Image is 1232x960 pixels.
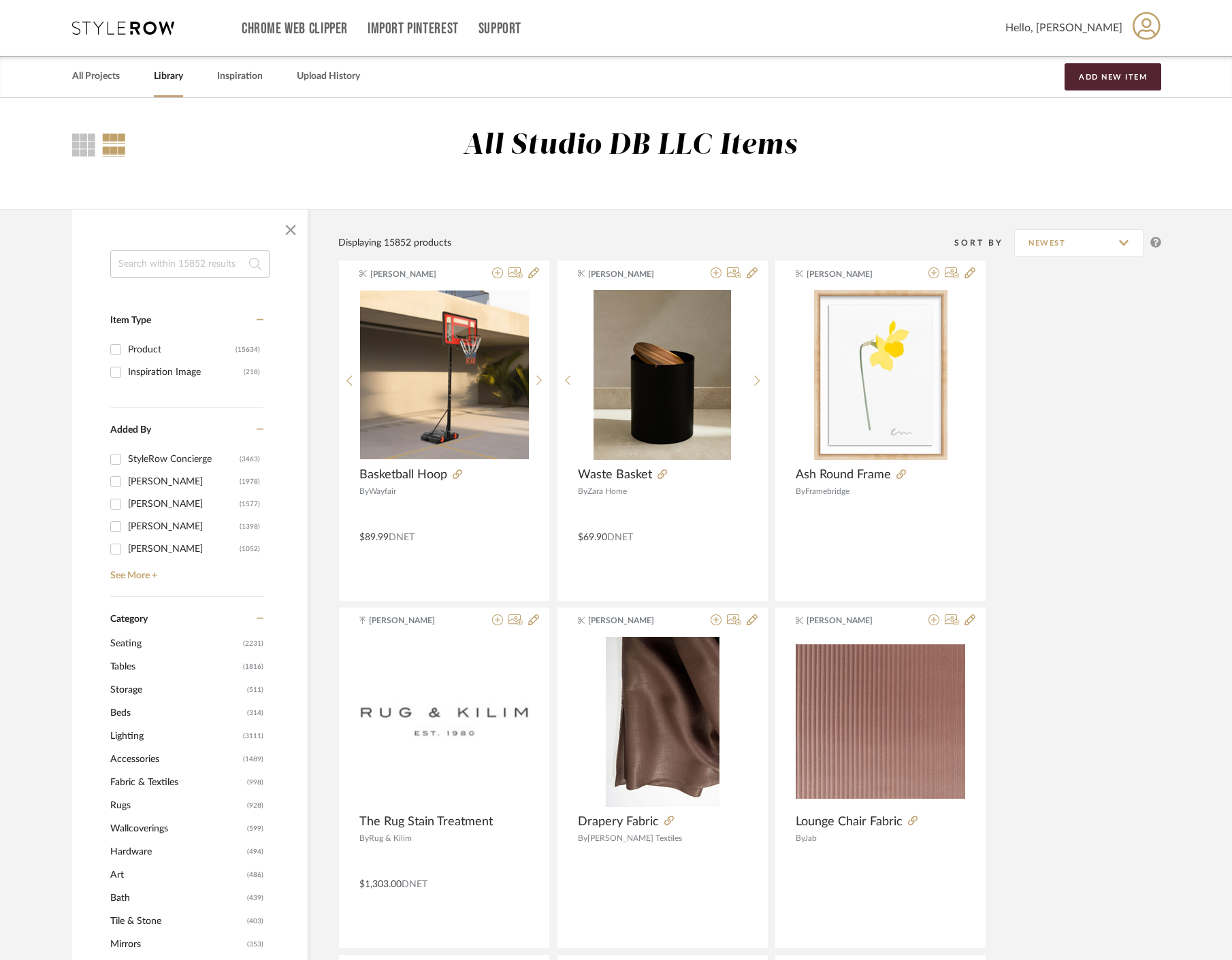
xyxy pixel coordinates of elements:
[389,533,415,542] span: DNET
[243,633,263,655] span: (2231)
[359,880,402,889] span: $1,303.00
[110,863,244,887] span: Art
[606,637,719,807] img: Drapery Fabric
[110,425,151,435] span: Added By
[110,840,244,863] span: Hardware
[247,910,263,932] span: (403)
[796,467,891,482] span: Ash Round Frame
[110,817,244,840] span: Wallcoverings
[110,933,244,956] span: Mirrors
[369,487,396,495] span: Wayfair
[607,533,633,542] span: DNET
[805,487,849,495] span: Framebridge
[360,291,529,459] img: Basketball Hoop
[110,701,244,725] span: Beds
[110,748,240,771] span: Accessories
[247,933,263,955] span: (353)
[110,887,244,910] span: Bath
[247,772,263,793] span: (998)
[240,516,260,537] div: (1398)
[587,487,627,495] span: Zara Home
[359,487,369,495] span: By
[807,268,892,280] span: [PERSON_NAME]
[247,818,263,840] span: (599)
[370,268,456,280] span: [PERSON_NAME]
[247,887,263,909] span: (439)
[128,538,240,560] div: [PERSON_NAME]
[588,268,674,280] span: [PERSON_NAME]
[247,679,263,701] span: (511)
[110,655,240,678] span: Tables
[805,834,817,842] span: Jab
[110,771,244,794] span: Fabric & Textiles
[240,538,260,560] div: (1052)
[110,250,270,278] input: Search within 15852 results
[243,748,263,770] span: (1489)
[128,448,240,470] div: StyleRow Concierge
[128,516,240,537] div: [PERSON_NAME]
[359,834,369,842] span: By
[359,814,493,829] span: The Rug Stain Treatment
[796,487,805,495] span: By
[242,23,348,35] a: Chrome Web Clipper
[297,67,360,86] a: Upload History
[240,471,260,493] div: (1978)
[247,864,263,886] span: (486)
[796,644,965,798] img: Lounge Chair Fabric
[247,795,263,816] span: (928)
[128,361,244,383] div: Inspiration Image
[247,841,263,863] span: (494)
[277,216,304,244] button: Close
[359,533,389,542] span: $89.99
[1005,20,1122,36] span: Hello, [PERSON_NAME]
[243,656,263,678] span: (1816)
[110,678,244,701] span: Storage
[402,880,427,889] span: DNET
[240,493,260,515] div: (1577)
[128,471,240,493] div: [PERSON_NAME]
[578,533,607,542] span: $69.90
[360,290,529,460] div: 0
[243,725,263,747] span: (3111)
[128,493,240,515] div: [PERSON_NAME]
[236,339,260,361] div: (15634)
[463,129,797,163] div: All Studio DB LLC Items
[578,814,659,829] span: Drapery Fabric
[814,290,947,460] img: Ash Round Frame
[578,290,747,460] div: 0
[128,339,236,361] div: Product
[244,361,260,383] div: (218)
[578,487,587,495] span: By
[368,23,459,35] a: Import Pinterest
[359,467,447,482] span: Basketball Hoop
[796,290,965,460] div: 0
[807,614,892,627] span: [PERSON_NAME]
[247,702,263,724] span: (314)
[72,67,120,86] a: All Projects
[110,794,244,817] span: Rugs
[578,834,587,842] span: By
[369,614,455,627] span: [PERSON_NAME]
[217,67,263,86] a: Inspiration
[110,910,244,933] span: Tile & Stone
[110,614,148,625] span: Category
[594,290,731,460] img: Waste Basket
[338,235,451,250] div: Displaying 15852 products
[954,236,1014,250] div: Sort By
[587,834,682,842] span: [PERSON_NAME] Textiles
[110,632,240,655] span: Seating
[796,814,903,829] span: Lounge Chair Fabric
[110,725,240,748] span: Lighting
[154,67,183,86] a: Library
[359,637,529,806] img: The Rug Stain Treatment
[796,834,805,842] span: By
[588,614,674,627] span: [PERSON_NAME]
[479,23,521,35] a: Support
[240,448,260,470] div: (3463)
[110,316,151,325] span: Item Type
[107,560,263,582] a: See More +
[578,467,652,482] span: Waste Basket
[369,834,412,842] span: Rug & Kilim
[1065,63,1161,90] button: Add New Item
